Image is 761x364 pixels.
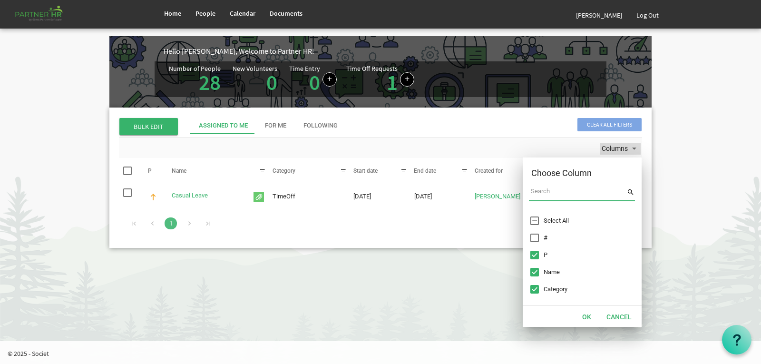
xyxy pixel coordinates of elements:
a: 0 [266,69,277,96]
div: Go to first page [127,216,140,229]
div: Number of People [169,65,221,72]
span: Home [164,9,181,18]
a: Casual Leave [172,192,208,199]
span: P [148,167,152,174]
div: New Volunteers [233,65,277,72]
div: Go to next page [183,216,196,229]
span: Documents [270,9,302,18]
span: End date [414,167,436,174]
div: Time Entry [289,65,320,72]
td: TimeOff column header Category [268,186,349,208]
span: # [544,234,547,242]
td: Deepti Mayee Nayak is template cell column header Created for [470,186,531,208]
div: Following [303,121,338,130]
span: Columns [601,143,629,155]
td: Casual Leave is template cell column header Name [167,186,268,208]
span: People [195,9,215,18]
div: For Me [265,121,286,130]
span: Name [172,167,186,174]
div: Time Off Requests [346,65,398,72]
span: Created for [475,167,503,174]
a: Log hours [322,72,337,87]
div: Column chooser dialog [523,157,642,327]
span: Calendar [230,9,255,18]
div: Columns [600,138,641,158]
span: Select All [544,216,569,225]
input: Search [529,184,626,200]
button: Columns [600,143,641,155]
div: Choose Column [531,166,613,180]
a: 0 [309,69,320,96]
a: Create a new time off request [400,72,414,87]
td: checkbox [119,186,139,208]
div: Volunteer hired in the last 7 days [233,65,289,93]
a: 1 [387,69,398,96]
a: [PERSON_NAME] [475,193,520,200]
span: Clear all filters [577,118,642,131]
div: Number of pending time-off requests [346,65,424,93]
a: Goto Page 1 [165,217,177,229]
span: P [544,251,547,259]
span: Category [273,167,295,174]
p: © 2025 - Societ [8,349,761,358]
a: [PERSON_NAME] [569,2,629,29]
div: Hello [PERSON_NAME], Welcome to Partner HR! [164,46,652,57]
div: Number of time entries [289,65,346,93]
div: tab-header [190,117,713,134]
button: OK [576,310,597,323]
button: Cancel [600,310,638,323]
span: Category [544,285,567,294]
td: 04/08/2025 column header Start date [349,186,410,208]
div: Go to last page [202,216,215,229]
span: Search [626,186,635,198]
img: Medium Priority [149,193,157,201]
td: 04/08/2025 column header End date [410,186,470,208]
span: Name [544,268,560,276]
span: BULK EDIT [119,118,178,135]
span: Start date [353,167,378,174]
td: is template cell column header P [139,186,167,208]
div: Total number of active people in Partner HR [169,65,233,93]
div: Go to previous page [146,216,159,229]
div: Assigned To Me [199,121,248,130]
a: Log Out [629,2,666,29]
a: 28 [199,69,221,96]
